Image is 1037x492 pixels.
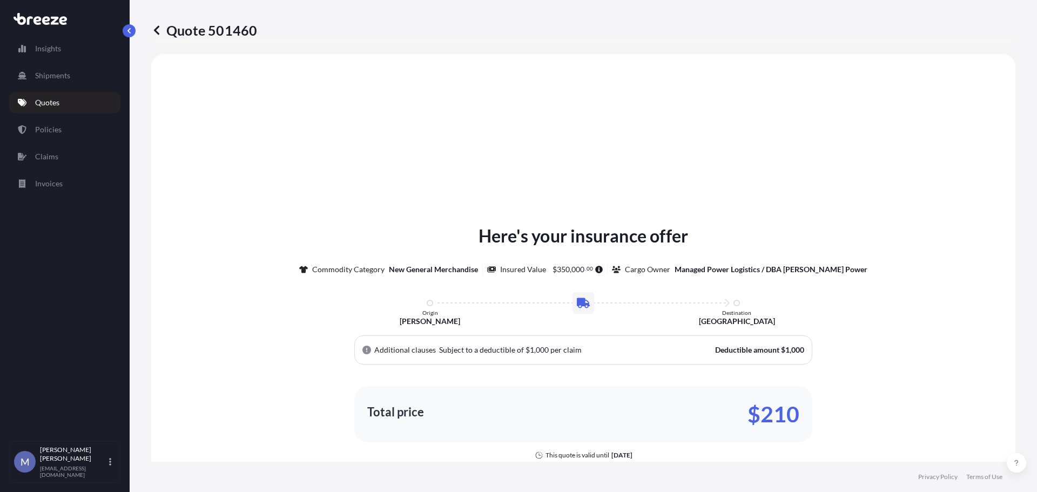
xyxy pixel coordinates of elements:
a: Quotes [9,92,120,113]
span: 000 [571,266,584,273]
span: M [21,456,30,467]
p: Insured Value [500,264,546,275]
a: Policies [9,119,120,140]
p: Quotes [35,97,59,108]
p: Origin [422,309,438,316]
p: Here's your insurance offer [479,223,688,249]
p: Quote 501460 [151,22,257,39]
a: Shipments [9,65,120,86]
a: Claims [9,146,120,167]
p: Shipments [35,70,70,81]
span: $ [553,266,557,273]
span: 00 [587,267,593,271]
p: Policies [35,124,62,135]
a: Terms of Use [966,473,1002,481]
p: [DATE] [611,451,632,460]
p: Subject to a deductible of $1,000 per claim [439,345,582,355]
p: Destination [722,309,751,316]
p: Claims [35,151,58,162]
p: Cargo Owner [625,264,670,275]
p: Invoices [35,178,63,189]
p: [GEOGRAPHIC_DATA] [699,316,775,327]
p: Commodity Category [312,264,385,275]
p: This quote is valid until [546,451,609,460]
p: [PERSON_NAME] [400,316,460,327]
span: . [585,267,586,271]
p: Managed Power Logistics / DBA [PERSON_NAME] Power [675,264,867,275]
a: Privacy Policy [918,473,958,481]
p: [PERSON_NAME] [PERSON_NAME] [40,446,107,463]
p: New General Merchandise [389,264,478,275]
p: Insights [35,43,61,54]
span: 350 [557,266,570,273]
p: Deductible amount $1,000 [715,345,804,355]
a: Insights [9,38,120,59]
p: [EMAIL_ADDRESS][DOMAIN_NAME] [40,465,107,478]
span: , [570,266,571,273]
p: Additional clauses [374,345,436,355]
p: Total price [367,407,424,417]
p: $210 [748,406,799,423]
a: Invoices [9,173,120,194]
